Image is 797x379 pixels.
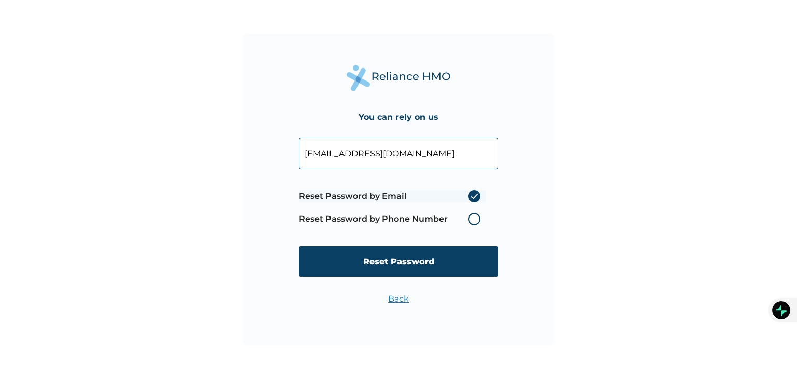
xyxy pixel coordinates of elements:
[299,246,498,277] input: Reset Password
[299,138,498,169] input: Your Enrollee ID or Email Address
[299,213,486,225] label: Reset Password by Phone Number
[359,112,438,122] h4: You can rely on us
[299,190,486,202] label: Reset Password by Email
[388,294,409,304] a: Back
[347,65,450,91] img: Reliance Health's Logo
[299,185,486,231] span: Password reset method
